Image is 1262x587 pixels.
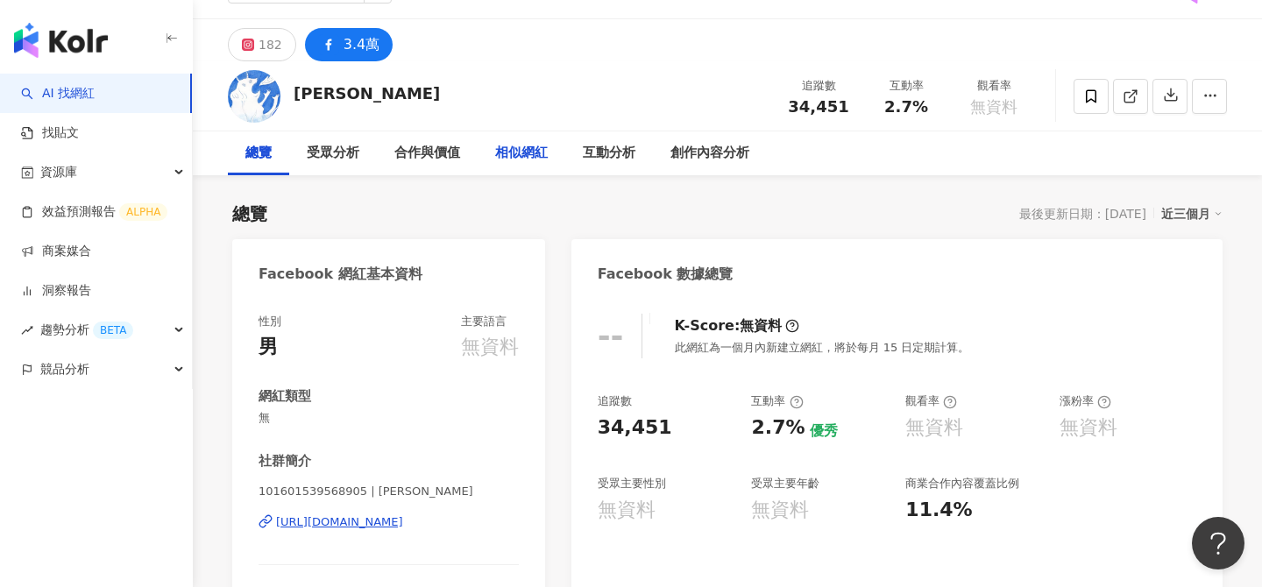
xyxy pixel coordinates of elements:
div: 性別 [259,314,281,329]
span: 無資料 [970,98,1017,116]
div: 總覽 [232,202,267,226]
div: 2.7% [751,414,805,442]
iframe: Help Scout Beacon - Open [1192,517,1244,569]
div: 網紅類型 [259,387,311,406]
div: 漲粉率 [1060,393,1111,409]
div: 觀看率 [961,77,1027,95]
div: 總覽 [245,143,272,164]
div: 商業合作內容覆蓋比例 [905,476,1019,492]
div: 優秀 [810,421,838,441]
div: Facebook 網紅基本資料 [259,265,422,284]
button: 3.4萬 [305,28,393,61]
a: searchAI 找網紅 [21,85,95,103]
span: 無 [259,410,519,426]
div: 受眾主要年齡 [751,476,819,492]
div: 男 [259,334,278,361]
div: 11.4% [905,497,972,524]
div: 受眾分析 [307,143,359,164]
div: 182 [259,32,282,57]
div: 受眾主要性別 [598,476,666,492]
div: 此網紅為一個月內新建立網紅，將於每月 15 日定期計算。 [675,340,970,356]
div: 近三個月 [1161,202,1223,225]
a: 商案媒合 [21,243,91,260]
span: rise [21,324,33,336]
span: 101601539568905 | [PERSON_NAME] [259,484,519,499]
div: 觀看率 [905,393,957,409]
a: 效益預測報告ALPHA [21,203,167,221]
div: 互動率 [873,77,939,95]
div: 34,451 [598,414,672,442]
div: 主要語言 [461,314,507,329]
div: 無資料 [598,497,656,524]
div: 互動分析 [583,143,635,164]
span: 競品分析 [40,350,89,389]
div: BETA [93,322,133,339]
span: 34,451 [788,97,848,116]
div: 追蹤數 [785,77,852,95]
span: 2.7% [884,98,928,116]
div: 無資料 [905,414,963,442]
div: 3.4萬 [344,32,379,57]
div: 最後更新日期：[DATE] [1019,207,1146,221]
span: 趨勢分析 [40,310,133,350]
div: -- [598,318,624,354]
div: 社群簡介 [259,452,311,470]
div: 創作內容分析 [670,143,749,164]
div: 無資料 [461,334,519,361]
a: 洞察報告 [21,282,91,300]
div: 相似網紅 [495,143,548,164]
div: Facebook 數據總覽 [598,265,734,284]
div: [PERSON_NAME] [294,82,440,104]
img: KOL Avatar [228,70,280,123]
span: 資源庫 [40,152,77,192]
img: logo [14,23,108,58]
div: 追蹤數 [598,393,632,409]
div: K-Score : [675,316,800,336]
a: 找貼文 [21,124,79,142]
div: 無資料 [751,497,809,524]
div: 無資料 [740,316,782,336]
div: 合作與價值 [394,143,460,164]
div: [URL][DOMAIN_NAME] [276,514,403,530]
div: 無資料 [1060,414,1117,442]
a: [URL][DOMAIN_NAME] [259,514,519,530]
div: 互動率 [751,393,803,409]
button: 182 [228,28,296,61]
